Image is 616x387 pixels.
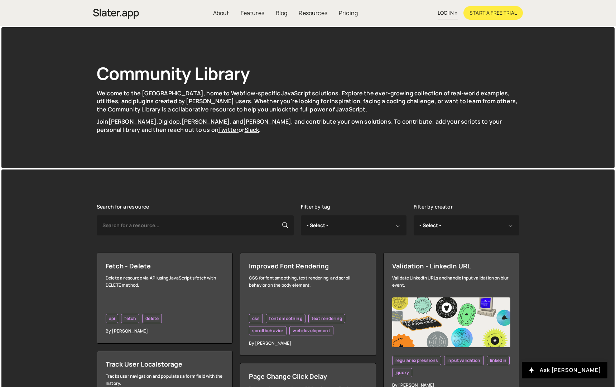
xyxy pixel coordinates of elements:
[522,362,607,378] button: Ask [PERSON_NAME]
[93,5,139,21] a: home
[293,328,330,334] span: web development
[106,328,224,335] div: By [PERSON_NAME]
[207,6,235,20] a: About
[218,126,239,134] a: Twitter
[395,370,409,376] span: jquery
[97,253,233,344] a: Fetch - Delete Delete a resource via API using JavaScript's fetch with DELETE method. api fetch d...
[235,6,270,20] a: Features
[438,7,458,19] a: log in »
[97,215,294,235] input: Search for a resource...
[243,118,291,125] a: [PERSON_NAME]
[490,358,506,363] span: linkedin
[252,316,260,321] span: css
[333,6,364,20] a: Pricing
[158,118,180,125] a: Digidop
[109,118,157,125] a: [PERSON_NAME]
[447,358,481,363] span: input validation
[97,204,149,210] label: Search for a resource
[124,316,136,321] span: fetch
[97,62,519,85] h1: Community Library
[182,118,230,125] a: [PERSON_NAME]
[249,262,367,270] div: Improved Font Rendering
[106,274,224,289] div: Delete a resource via API using JavaScript's fetch with DELETE method.
[270,6,293,20] a: Blog
[145,316,159,321] span: delete
[312,316,342,321] span: text rendering
[249,274,367,289] div: CSS for font smoothing, text rendering, and scroll behavior on the body element.
[392,297,510,347] img: YT.png
[97,118,519,134] p: Join , , , and , and contribute your own solutions. To contribute, add your scripts to your perso...
[392,262,510,270] div: Validation - LinkedIn URL
[293,6,333,20] a: Resources
[106,373,224,387] div: Tracks user navigation and populates a form field with the history.
[106,360,224,368] div: Track User Localstorage
[240,253,376,356] a: Improved Font Rendering CSS for font smoothing, text rendering, and scroll behavior on the body e...
[414,204,453,210] label: Filter by creator
[245,126,259,134] a: Slack
[106,262,224,270] div: Fetch - Delete
[249,340,367,347] div: By [PERSON_NAME]
[249,372,367,381] div: Page Change Click Delay
[109,316,115,321] span: api
[252,328,283,334] span: scroll behavior
[392,274,510,289] div: Validate LinkedIn URLs and handle input validation on blur event.
[93,7,139,21] img: Slater is an modern coding environment with an inbuilt AI tool. Get custom code quickly with no c...
[463,6,523,20] a: Start a free trial
[395,358,438,363] span: regular expressions
[269,316,302,321] span: font smoothing
[301,204,330,210] label: Filter by tag
[97,89,519,113] p: Welcome to the [GEOGRAPHIC_DATA], home to Webflow-specific JavaScript solutions. Explore the ever...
